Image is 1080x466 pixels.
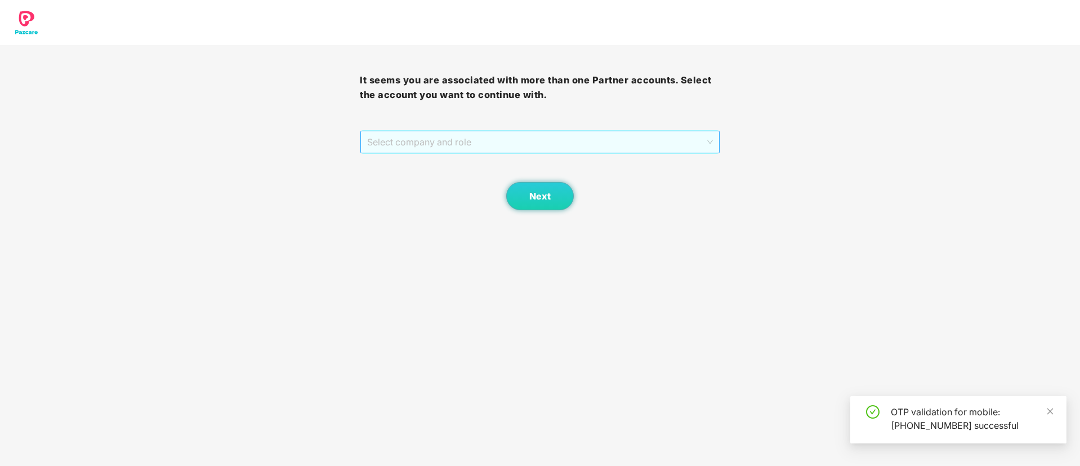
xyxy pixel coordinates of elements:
[1046,407,1054,415] span: close
[506,182,574,210] button: Next
[367,131,712,153] span: Select company and role
[891,405,1053,432] div: OTP validation for mobile: [PHONE_NUMBER] successful
[360,73,720,102] h3: It seems you are associated with more than one Partner accounts. Select the account you want to c...
[866,405,880,419] span: check-circle
[529,191,551,202] span: Next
